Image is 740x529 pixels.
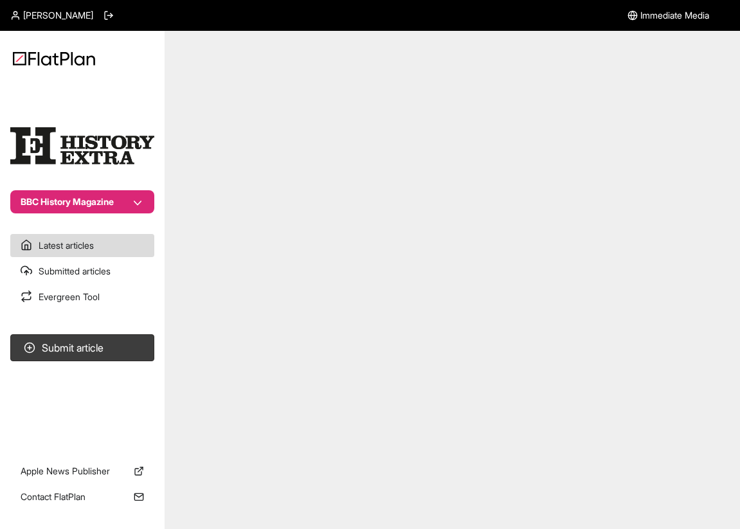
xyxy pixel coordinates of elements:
button: Submit article [10,334,154,361]
a: [PERSON_NAME] [10,9,93,22]
span: [PERSON_NAME] [23,9,93,22]
a: Submitted articles [10,260,154,283]
a: Evergreen Tool [10,285,154,309]
a: Contact FlatPlan [10,485,154,508]
a: Apple News Publisher [10,460,154,483]
img: Logo [13,51,95,66]
img: Publication Logo [10,127,154,165]
a: Latest articles [10,234,154,257]
button: BBC History Magazine [10,190,154,213]
span: Immediate Media [640,9,709,22]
